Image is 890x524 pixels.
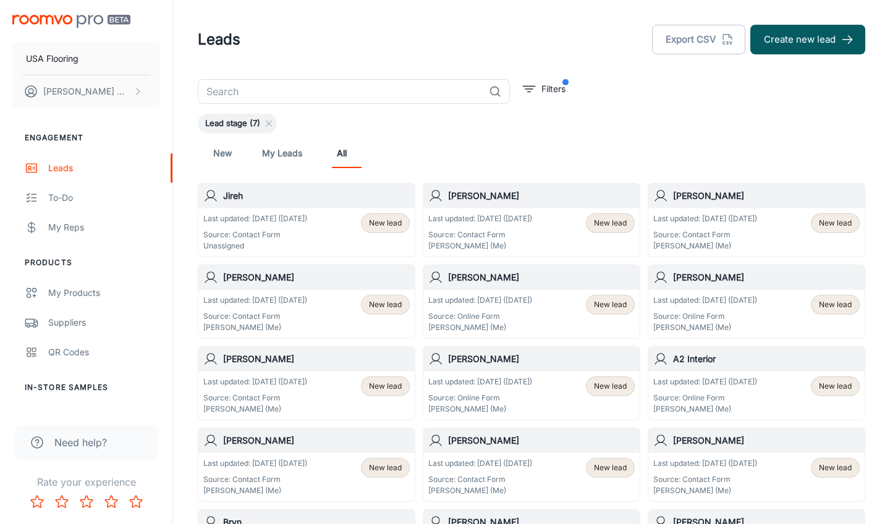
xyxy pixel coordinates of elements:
[653,311,757,322] p: Source: Online Form
[43,85,130,98] p: [PERSON_NAME] Worthington
[48,221,160,234] div: My Reps
[428,404,532,415] p: [PERSON_NAME] (Me)
[653,404,757,415] p: [PERSON_NAME] (Me)
[26,52,78,65] p: USA Flooring
[423,264,640,339] a: [PERSON_NAME]Last updated: [DATE] ([DATE])Source: Online Form[PERSON_NAME] (Me)New lead
[208,138,237,168] a: New
[594,381,627,392] span: New lead
[369,381,402,392] span: New lead
[594,299,627,310] span: New lead
[198,114,277,133] div: Lead stage (7)
[369,299,402,310] span: New lead
[428,392,532,404] p: Source: Online Form
[653,213,757,224] p: Last updated: [DATE] ([DATE])
[594,218,627,229] span: New lead
[25,489,49,514] button: Rate 1 star
[223,434,410,447] h6: [PERSON_NAME]
[203,376,307,387] p: Last updated: [DATE] ([DATE])
[198,28,240,51] h1: Leads
[448,271,635,284] h6: [PERSON_NAME]
[428,474,532,485] p: Source: Contact Form
[653,322,757,333] p: [PERSON_NAME] (Me)
[203,458,307,469] p: Last updated: [DATE] ([DATE])
[652,25,745,54] button: Export CSV
[648,428,865,502] a: [PERSON_NAME]Last updated: [DATE] ([DATE])Source: Contact Form[PERSON_NAME] (Me)New lead
[99,489,124,514] button: Rate 4 star
[203,322,307,333] p: [PERSON_NAME] (Me)
[673,352,860,366] h6: A2 Interior
[819,218,852,229] span: New lead
[48,161,160,175] div: Leads
[203,474,307,485] p: Source: Contact Form
[819,381,852,392] span: New lead
[198,117,268,130] span: Lead stage (7)
[428,458,532,469] p: Last updated: [DATE] ([DATE])
[819,299,852,310] span: New lead
[448,189,635,203] h6: [PERSON_NAME]
[423,346,640,420] a: [PERSON_NAME]Last updated: [DATE] ([DATE])Source: Online Form[PERSON_NAME] (Me)New lead
[653,376,757,387] p: Last updated: [DATE] ([DATE])
[203,213,307,224] p: Last updated: [DATE] ([DATE])
[428,376,532,387] p: Last updated: [DATE] ([DATE])
[653,392,757,404] p: Source: Online Form
[203,404,307,415] p: [PERSON_NAME] (Me)
[12,43,160,75] button: USA Flooring
[48,345,160,359] div: QR Codes
[648,346,865,420] a: A2 InteriorLast updated: [DATE] ([DATE])Source: Online Form[PERSON_NAME] (Me)New lead
[594,462,627,473] span: New lead
[648,264,865,339] a: [PERSON_NAME]Last updated: [DATE] ([DATE])Source: Online Form[PERSON_NAME] (Me)New lead
[198,79,484,104] input: Search
[520,79,569,99] button: filter
[653,474,757,485] p: Source: Contact Form
[653,229,757,240] p: Source: Contact Form
[423,183,640,257] a: [PERSON_NAME]Last updated: [DATE] ([DATE])Source: Contact Form[PERSON_NAME] (Me)New lead
[428,485,532,496] p: [PERSON_NAME] (Me)
[203,229,307,240] p: Source: Contact Form
[819,462,852,473] span: New lead
[423,428,640,502] a: [PERSON_NAME]Last updated: [DATE] ([DATE])Source: Contact Form[PERSON_NAME] (Me)New lead
[54,435,107,450] span: Need help?
[223,189,410,203] h6: Jireh
[198,264,415,339] a: [PERSON_NAME]Last updated: [DATE] ([DATE])Source: Contact Form[PERSON_NAME] (Me)New lead
[428,295,532,306] p: Last updated: [DATE] ([DATE])
[750,25,865,54] button: Create new lead
[12,15,130,28] img: Roomvo PRO Beta
[74,489,99,514] button: Rate 3 star
[48,316,160,329] div: Suppliers
[428,322,532,333] p: [PERSON_NAME] (Me)
[369,218,402,229] span: New lead
[648,183,865,257] a: [PERSON_NAME]Last updated: [DATE] ([DATE])Source: Contact Form[PERSON_NAME] (Me)New lead
[653,458,757,469] p: Last updated: [DATE] ([DATE])
[428,240,532,251] p: [PERSON_NAME] (Me)
[223,352,410,366] h6: [PERSON_NAME]
[49,489,74,514] button: Rate 2 star
[653,295,757,306] p: Last updated: [DATE] ([DATE])
[48,286,160,300] div: My Products
[673,271,860,284] h6: [PERSON_NAME]
[203,392,307,404] p: Source: Contact Form
[198,183,415,257] a: JirehLast updated: [DATE] ([DATE])Source: Contact FormUnassignedNew lead
[541,82,566,96] p: Filters
[48,191,160,205] div: To-do
[653,240,757,251] p: [PERSON_NAME] (Me)
[448,434,635,447] h6: [PERSON_NAME]
[12,75,160,108] button: [PERSON_NAME] Worthington
[369,462,402,473] span: New lead
[223,271,410,284] h6: [PERSON_NAME]
[198,428,415,502] a: [PERSON_NAME]Last updated: [DATE] ([DATE])Source: Contact Form[PERSON_NAME] (Me)New lead
[428,213,532,224] p: Last updated: [DATE] ([DATE])
[653,485,757,496] p: [PERSON_NAME] (Me)
[198,346,415,420] a: [PERSON_NAME]Last updated: [DATE] ([DATE])Source: Contact Form[PERSON_NAME] (Me)New lead
[428,311,532,322] p: Source: Online Form
[124,489,148,514] button: Rate 5 star
[203,485,307,496] p: [PERSON_NAME] (Me)
[10,475,163,489] p: Rate your experience
[203,311,307,322] p: Source: Contact Form
[673,434,860,447] h6: [PERSON_NAME]
[203,295,307,306] p: Last updated: [DATE] ([DATE])
[203,240,307,251] p: Unassigned
[428,229,532,240] p: Source: Contact Form
[327,138,357,168] a: All
[673,189,860,203] h6: [PERSON_NAME]
[262,138,302,168] a: My Leads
